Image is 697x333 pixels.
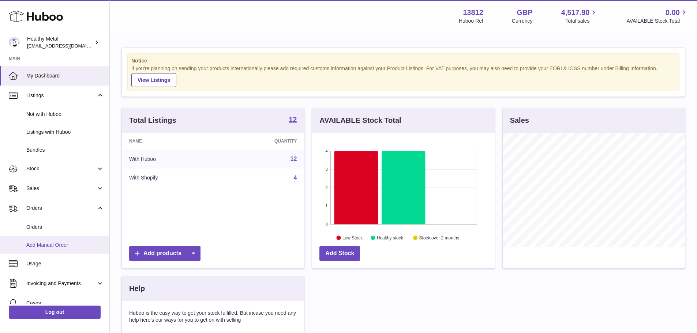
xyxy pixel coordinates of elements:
a: 12 [289,116,297,125]
img: internalAdmin-13812@internal.huboo.com [9,37,20,48]
text: 0 [326,222,328,226]
span: Not with Huboo [26,111,104,118]
span: Cases [26,300,104,307]
span: Usage [26,260,104,267]
text: Healthy stock [377,235,404,240]
strong: GBP [517,8,532,18]
h3: AVAILABLE Stock Total [319,116,401,125]
p: Huboo is the easy way to get your stock fulfilled. But incase you need any help here's our ways f... [129,310,297,323]
span: Total sales [565,18,598,24]
td: With Huboo [122,150,220,169]
text: 2 [326,185,328,190]
a: 0.00 AVAILABLE Stock Total [626,8,688,24]
a: Log out [9,306,101,319]
span: Stock [26,165,96,172]
a: 12 [291,156,297,162]
div: Currency [512,18,533,24]
strong: 13812 [463,8,483,18]
a: 4 [293,175,297,181]
h3: Sales [510,116,529,125]
strong: 12 [289,116,297,123]
span: Orders [26,205,96,212]
div: If you're planning on sending your products internationally please add required customs informati... [131,65,675,87]
h3: Help [129,284,145,294]
th: Quantity [220,133,304,150]
span: Add Manual Order [26,242,104,249]
span: Bundles [26,147,104,154]
span: Invoicing and Payments [26,280,96,287]
div: Huboo Ref [459,18,483,24]
a: Add products [129,246,201,261]
span: Orders [26,224,104,231]
text: 1 [326,204,328,208]
th: Name [122,133,220,150]
h3: Total Listings [129,116,176,125]
strong: Notice [131,57,675,64]
span: [EMAIL_ADDRESS][DOMAIN_NAME] [27,43,108,49]
span: Listings [26,92,96,99]
td: With Shopify [122,169,220,188]
div: Healthy Metal [27,35,93,49]
span: 4,517.90 [561,8,590,18]
text: 4 [326,149,328,153]
span: Listings with Huboo [26,129,104,136]
a: Add Stock [319,246,360,261]
span: AVAILABLE Stock Total [626,18,688,24]
text: Stock over 2 months [419,235,459,240]
text: Low Stock [342,235,363,240]
a: 4,517.90 Total sales [561,8,598,24]
span: My Dashboard [26,72,104,79]
span: 0.00 [666,8,680,18]
a: View Listings [131,73,176,87]
span: Sales [26,185,96,192]
text: 3 [326,167,328,171]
